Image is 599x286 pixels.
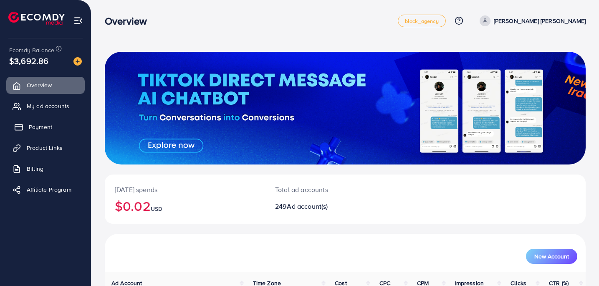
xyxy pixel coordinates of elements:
[27,81,52,89] span: Overview
[115,185,255,195] p: [DATE] spends
[105,15,154,27] h3: Overview
[27,102,69,110] span: My ad accounts
[9,46,54,54] span: Ecomdy Balance
[534,253,569,259] span: New Account
[73,16,83,25] img: menu
[6,139,85,156] a: Product Links
[6,98,85,114] a: My ad accounts
[275,185,375,195] p: Total ad accounts
[476,15,586,26] a: [PERSON_NAME] [PERSON_NAME]
[27,185,71,194] span: Affiliate Program
[27,144,63,152] span: Product Links
[526,249,577,264] button: New Account
[115,198,255,214] h2: $0.02
[398,15,446,27] a: black_agency
[6,160,85,177] a: Billing
[8,12,65,25] img: logo
[6,119,85,135] a: Payment
[151,205,162,213] span: USD
[564,248,593,280] iframe: Chat
[275,202,375,210] h2: 249
[9,55,48,67] span: $3,692.86
[494,16,586,26] p: [PERSON_NAME] [PERSON_NAME]
[405,18,439,24] span: black_agency
[73,57,82,66] img: image
[6,77,85,94] a: Overview
[287,202,328,211] span: Ad account(s)
[27,165,43,173] span: Billing
[29,123,52,131] span: Payment
[6,181,85,198] a: Affiliate Program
